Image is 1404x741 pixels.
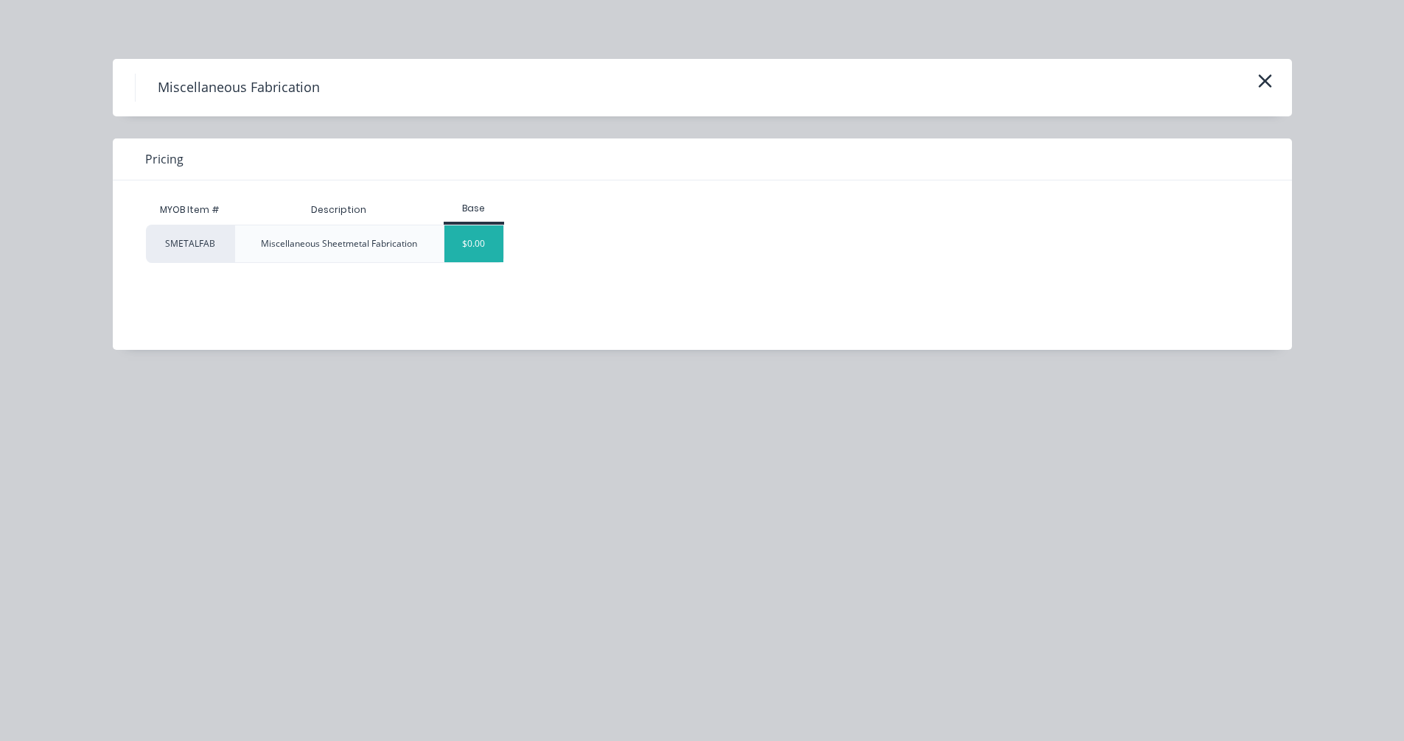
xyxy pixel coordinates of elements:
[146,225,234,263] div: SMETALFAB
[135,74,342,102] h4: Miscellaneous Fabrication
[444,202,505,215] div: Base
[145,150,184,168] span: Pricing
[146,195,234,225] div: MYOB Item #
[444,225,504,262] div: $0.00
[299,192,378,228] div: Description
[261,237,417,250] div: Miscellaneous Sheetmetal Fabrication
